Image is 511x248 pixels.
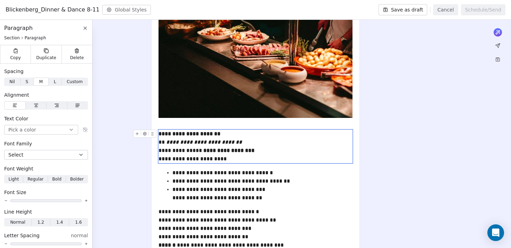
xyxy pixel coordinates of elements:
[36,55,56,61] span: Duplicate
[25,35,46,41] span: Paragraph
[56,219,63,225] span: 1.4
[4,91,29,98] span: Alignment
[461,4,505,15] button: Schedule/Send
[70,176,84,182] span: Bolder
[379,4,428,15] button: Save as draft
[4,68,24,75] span: Spacing
[4,232,40,239] span: Letter Spacing
[4,115,28,122] span: Text Color
[4,189,26,196] span: Font Size
[4,35,20,41] span: Section
[8,176,19,182] span: Light
[4,140,32,147] span: Font Family
[10,219,25,225] span: Normal
[4,165,33,172] span: Font Weight
[71,232,88,239] span: normal
[38,219,44,225] span: 1.2
[25,79,28,85] span: S
[433,4,458,15] button: Cancel
[67,79,83,85] span: Custom
[70,55,84,61] span: Delete
[487,224,504,241] div: Open Intercom Messenger
[27,176,43,182] span: Regular
[9,79,15,85] span: Nil
[75,219,82,225] span: 1.6
[52,176,62,182] span: Bold
[4,208,32,215] span: Line Height
[102,5,151,15] button: Global Styles
[4,125,78,135] button: Pick a color
[6,6,99,14] span: Blickenberg_Dinner & Dance 8-11
[8,151,23,158] span: Select
[54,79,56,85] span: L
[10,55,21,61] span: Copy
[4,24,33,32] span: Paragraph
